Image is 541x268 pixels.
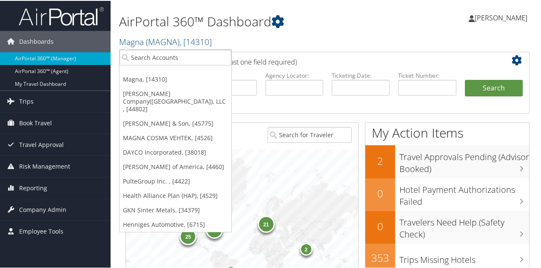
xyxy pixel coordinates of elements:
span: Reporting [19,177,47,198]
span: (at least one field required) [216,56,297,66]
label: Agency Locator: [265,71,323,79]
h3: Travelers Need Help (Safety Check) [399,212,529,240]
a: 0Hotel Payment Authorizations Failed [365,178,529,210]
span: Company Admin [19,198,66,220]
h3: Trips Missing Hotels [399,249,529,265]
span: Trips [19,90,34,111]
span: , [ 14310 ] [179,35,212,47]
a: Magna, [14310] [120,71,231,86]
label: Ticketing Date: [332,71,390,79]
div: 21 [258,214,275,231]
a: 2Travel Approvals Pending (Advisor Booked) [365,144,529,177]
a: [PERSON_NAME] of America, [4460] [120,159,231,173]
h3: Hotel Payment Authorizations Failed [399,179,529,207]
a: DAYCO Incorporated, [38018] [120,144,231,159]
span: [PERSON_NAME] [475,12,527,22]
a: Health Alliance Plan (HAP), [4529] [120,188,231,202]
label: Ticket Number: [398,71,456,79]
h2: 2 [365,153,395,167]
span: Dashboards [19,30,54,51]
a: GKN Sinter Metals, [34379] [120,202,231,217]
input: Search Accounts [120,49,231,65]
input: Search for Traveler [268,126,351,142]
a: Magna [119,35,212,47]
div: 2 [299,242,312,255]
span: Employee Tools [19,220,63,241]
span: Book Travel [19,112,52,133]
h1: AirPortal 360™ Dashboard [119,12,397,30]
a: Henniges Automotive, [6715] [120,217,231,231]
img: airportal-logo.png [19,6,104,25]
h2: 0 [365,218,395,233]
span: Risk Management [19,155,70,176]
span: Travel Approval [19,133,64,155]
h2: 353 [365,250,395,264]
h3: Travel Approvals Pending (Advisor Booked) [399,146,529,174]
h1: My Action Items [365,123,529,141]
a: [PERSON_NAME] Company([GEOGRAPHIC_DATA]), LLC , [44802] [120,86,231,116]
a: [PERSON_NAME] [469,4,536,30]
div: 25 [179,227,196,244]
h2: Airtinerary Lookup [132,53,489,67]
button: Search [465,79,523,96]
a: [PERSON_NAME] & Son, [45775] [120,116,231,130]
a: MAGNA COSMA VEHTEK, [4526] [120,130,231,144]
span: ( MAGNA ) [146,35,179,47]
h2: 0 [365,186,395,200]
a: 0Travelers Need Help (Safety Check) [365,210,529,243]
a: PulteGroup Inc. , [4422] [120,173,231,188]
